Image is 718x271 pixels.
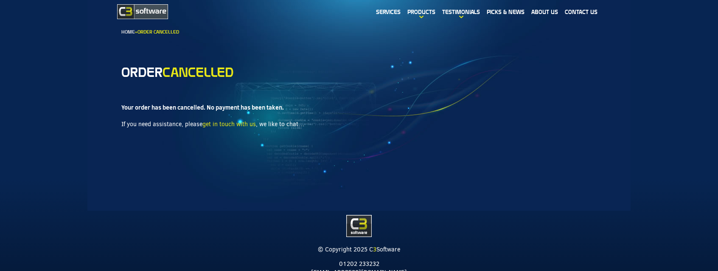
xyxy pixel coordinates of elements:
a: get in touch with us [202,120,256,128]
img: C3 Software [346,215,372,237]
img: C3 Software [117,4,168,19]
div: © Copyright 2025 C Software [117,246,601,254]
span: 3 [373,246,376,254]
a: 01202 233232 [339,260,379,268]
span: » [121,29,179,34]
a: Home [121,29,135,34]
a: Services [373,2,404,22]
strong: Your order has been cancelled. No payment has been taken. [121,103,284,112]
span: Cancelled [163,65,233,79]
a: About us [528,2,561,22]
a: Products [404,2,439,22]
p: If you need assistance, please , we like to chat… [121,120,597,129]
a: Contact Us [561,2,601,22]
a: Testimonials [439,2,483,22]
span: Order Cancelled [137,29,179,34]
h2: Order [121,66,597,78]
a: Picks & News [483,2,528,22]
